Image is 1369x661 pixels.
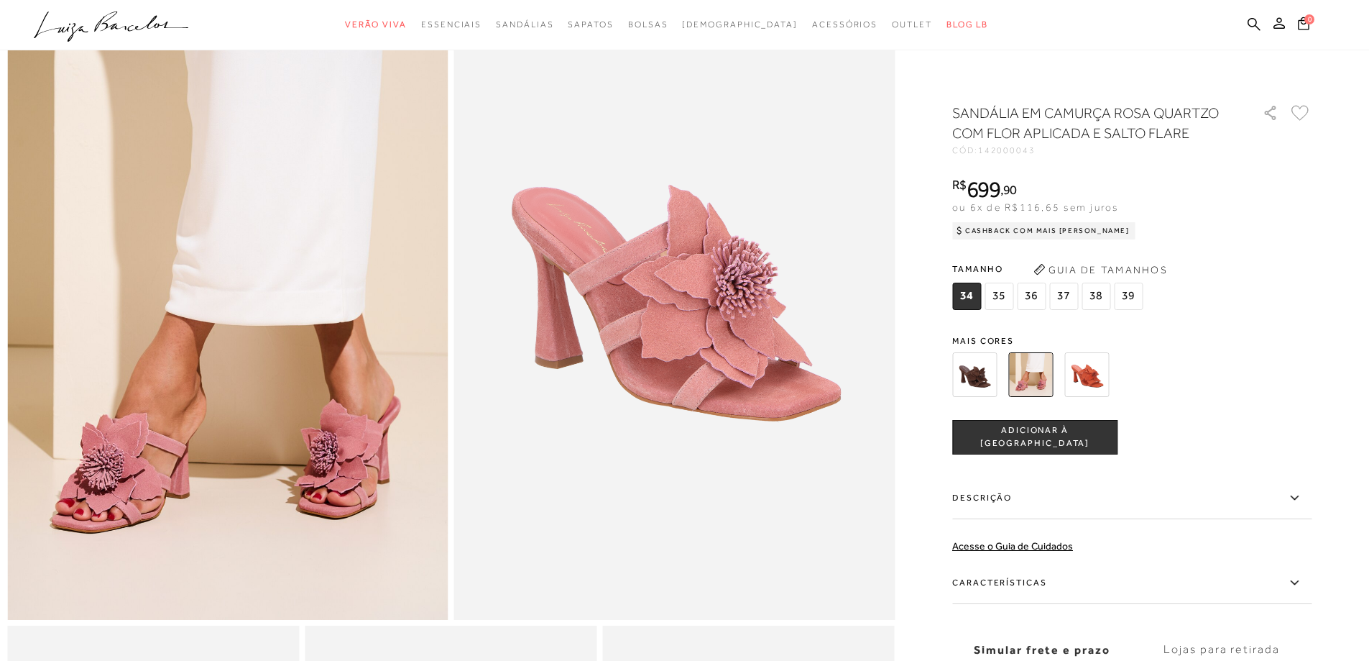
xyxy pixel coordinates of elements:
h1: SANDÁLIA EM CAMURÇA ROSA QUARTZO COM FLOR APLICADA E SALTO FLARE [952,103,1222,143]
span: Mais cores [952,337,1312,345]
img: SANDÁLIA EM CAMURÇA ROSA QUARTZO COM FLOR APLICADA E SALTO FLARE [1008,352,1053,397]
span: BLOG LB [946,19,988,29]
label: Descrição [952,478,1312,519]
div: Cashback com Mais [PERSON_NAME] [952,222,1135,240]
a: categoryNavScreenReaderText [812,12,877,38]
span: 38 [1082,283,1110,310]
span: [DEMOGRAPHIC_DATA] [682,19,798,29]
span: Sandálias [496,19,553,29]
span: 36 [1017,283,1046,310]
a: categoryNavScreenReaderText [892,12,932,38]
span: ou 6x de R$116,65 sem juros [952,201,1118,213]
a: noSubCategoriesText [682,12,798,38]
div: CÓD: [952,146,1240,155]
span: 39 [1114,283,1143,310]
button: 0 [1294,16,1314,35]
label: Características [952,562,1312,604]
span: 699 [967,176,1000,202]
img: SANDÁLIA EM CAMURÇA CAFÉ COM FLOR APLICADA E SALTO FLARE [952,352,997,397]
button: Guia de Tamanhos [1028,258,1172,281]
a: categoryNavScreenReaderText [421,12,481,38]
span: 34 [952,283,981,310]
span: 0 [1304,14,1314,24]
a: categoryNavScreenReaderText [568,12,613,38]
span: 142000043 [978,145,1036,155]
span: Verão Viva [345,19,407,29]
span: 90 [1003,182,1017,197]
a: BLOG LB [946,12,988,38]
span: ADICIONAR À [GEOGRAPHIC_DATA] [953,424,1117,450]
span: Acessórios [812,19,877,29]
a: categoryNavScreenReaderText [628,12,668,38]
img: SANDÁLIA EM CAMURÇA VERMELHO CAIENA COM FLOR APLICADA E SALTO FLARE [1064,352,1109,397]
a: categoryNavScreenReaderText [496,12,553,38]
span: Sapatos [568,19,613,29]
i: , [1000,183,1017,196]
span: Tamanho [952,258,1146,280]
a: Acesse o Guia de Cuidados [952,540,1073,552]
span: Essenciais [421,19,481,29]
span: Outlet [892,19,932,29]
span: 35 [985,283,1013,310]
a: categoryNavScreenReaderText [345,12,407,38]
button: ADICIONAR À [GEOGRAPHIC_DATA] [952,420,1117,455]
span: 37 [1049,283,1078,310]
span: Bolsas [628,19,668,29]
i: R$ [952,178,967,191]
